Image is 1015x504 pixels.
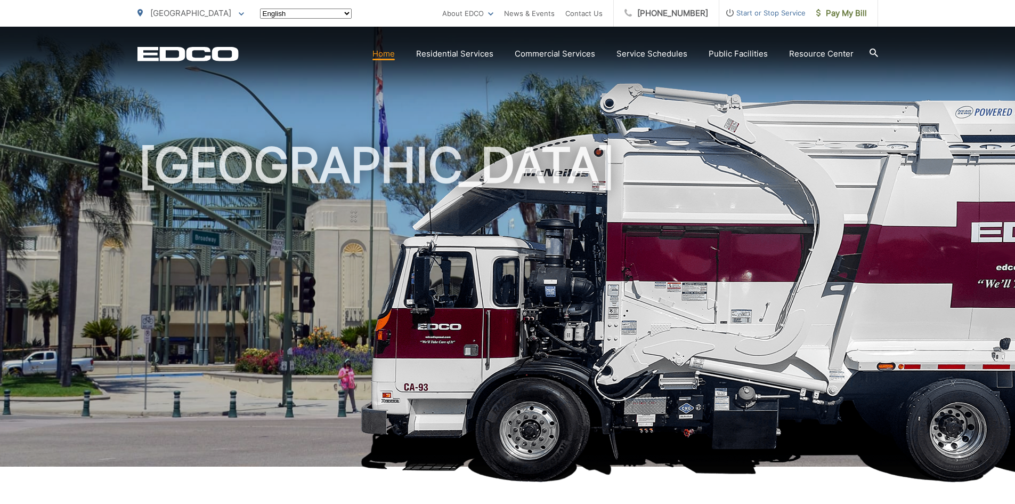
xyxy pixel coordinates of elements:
select: Select a language [260,9,352,19]
a: Commercial Services [515,47,595,60]
span: [GEOGRAPHIC_DATA] [150,8,231,18]
a: Resource Center [789,47,854,60]
a: Service Schedules [616,47,687,60]
a: Home [372,47,395,60]
a: About EDCO [442,7,493,20]
a: News & Events [504,7,555,20]
a: Contact Us [565,7,603,20]
h1: [GEOGRAPHIC_DATA] [137,139,878,476]
span: Pay My Bill [816,7,867,20]
a: Public Facilities [709,47,768,60]
a: EDCD logo. Return to the homepage. [137,46,239,61]
a: Residential Services [416,47,493,60]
